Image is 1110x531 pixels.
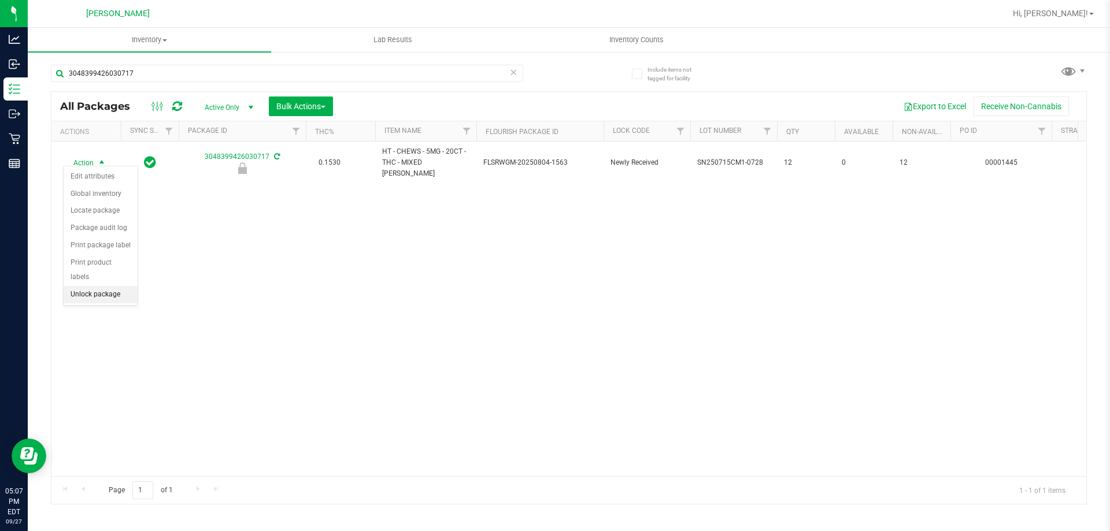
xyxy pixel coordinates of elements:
[64,286,138,303] li: Unlock package
[842,157,886,168] span: 0
[130,127,175,135] a: Sync Status
[358,35,428,45] span: Lab Results
[515,28,758,52] a: Inventory Counts
[9,34,20,45] inline-svg: Analytics
[95,155,109,171] span: select
[900,157,943,168] span: 12
[671,121,690,141] a: Filter
[594,35,679,45] span: Inventory Counts
[313,154,346,171] span: 0.1530
[9,83,20,95] inline-svg: Inventory
[382,146,469,180] span: HT - CHEWS - 5MG - 20CT - THC - MIXED [PERSON_NAME]
[64,202,138,220] li: Locate package
[647,65,705,83] span: Include items not tagged for facility
[384,127,421,135] a: Item Name
[99,481,182,499] span: Page of 1
[51,65,523,82] input: Search Package ID, Item Name, SKU, Lot or Part Number...
[1010,481,1075,499] span: 1 - 1 of 1 items
[287,121,306,141] a: Filter
[1013,9,1088,18] span: Hi, [PERSON_NAME]!
[271,28,515,52] a: Lab Results
[613,127,650,135] a: Lock Code
[610,157,683,168] span: Newly Received
[9,108,20,120] inline-svg: Outbound
[784,157,828,168] span: 12
[509,65,517,80] span: Clear
[483,157,597,168] span: FLSRWGM-20250804-1563
[974,96,1069,116] button: Receive Non-Cannabis
[205,153,269,161] a: 3048399426030717
[786,128,799,136] a: Qty
[86,9,150,18] span: [PERSON_NAME]
[64,185,138,203] li: Global inventory
[1061,127,1085,135] a: Strain
[28,28,271,52] a: Inventory
[12,439,46,473] iframe: Resource center
[960,127,977,135] a: PO ID
[64,168,138,185] li: Edit attributes
[60,128,116,136] div: Actions
[64,254,138,286] li: Print product labels
[9,133,20,144] inline-svg: Retail
[9,158,20,169] inline-svg: Reports
[64,237,138,254] li: Print package label
[276,102,325,111] span: Bulk Actions
[486,128,558,136] a: Flourish Package ID
[132,481,153,499] input: 1
[315,128,334,136] a: THC%
[177,162,308,174] div: Newly Received
[844,128,879,136] a: Available
[896,96,974,116] button: Export to Excel
[1033,121,1052,141] a: Filter
[188,127,227,135] a: Package ID
[160,121,179,141] a: Filter
[697,157,770,168] span: SN250715CM1-0728
[985,158,1017,166] a: 00001445
[5,486,23,517] p: 05:07 PM EDT
[758,121,777,141] a: Filter
[269,96,333,116] button: Bulk Actions
[28,35,271,45] span: Inventory
[9,58,20,70] inline-svg: Inbound
[64,220,138,237] li: Package audit log
[902,128,953,136] a: Non-Available
[700,127,741,135] a: Lot Number
[457,121,476,141] a: Filter
[272,153,280,161] span: Sync from Compliance System
[5,517,23,526] p: 09/27
[63,155,94,171] span: Action
[144,154,156,170] span: In Sync
[60,100,142,113] span: All Packages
